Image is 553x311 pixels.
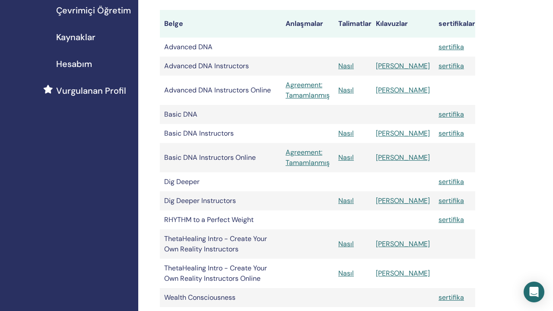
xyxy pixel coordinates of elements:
[160,10,281,38] th: Belge
[439,110,464,119] a: sertifika
[338,196,354,205] a: Nasıl
[56,57,92,70] span: Hesabım
[338,153,354,162] a: Nasıl
[160,229,281,259] td: ThetaHealing Intro - Create Your Own Reality Instructors
[376,196,430,205] a: [PERSON_NAME]
[439,177,464,186] a: sertifika
[56,84,126,97] span: Vurgulanan Profil
[338,239,354,248] a: Nasıl
[439,293,464,302] a: sertifika
[439,42,464,51] a: sertifika
[439,61,464,70] a: sertifika
[338,86,354,95] a: Nasıl
[376,129,430,138] a: [PERSON_NAME]
[160,38,281,57] td: Advanced DNA
[376,86,430,95] a: [PERSON_NAME]
[439,215,464,224] a: sertifika
[372,10,434,38] th: Kılavuzlar
[376,153,430,162] a: [PERSON_NAME]
[524,282,544,302] div: Open Intercom Messenger
[160,191,281,210] td: Dig Deeper Instructors
[338,269,354,278] a: Nasıl
[160,172,281,191] td: Dig Deeper
[160,143,281,172] td: Basic DNA Instructors Online
[334,10,372,38] th: Talimatlar
[376,239,430,248] a: [PERSON_NAME]
[160,210,281,229] td: RHYTHM to a Perfect Weight
[160,124,281,143] td: Basic DNA Instructors
[56,4,131,17] span: Çevrimiçi Öğretim
[160,259,281,288] td: ThetaHealing Intro - Create Your Own Reality Instructors Online
[160,76,281,105] td: Advanced DNA Instructors Online
[439,129,464,138] a: sertifika
[434,10,475,38] th: sertifikalar
[281,10,334,38] th: Anlaşmalar
[160,105,281,124] td: Basic DNA
[160,57,281,76] td: Advanced DNA Instructors
[286,80,330,101] a: Agreement: Tamamlanmış
[376,269,430,278] a: [PERSON_NAME]
[338,129,354,138] a: Nasıl
[56,31,95,44] span: Kaynaklar
[286,147,330,168] a: Agreement: Tamamlanmış
[439,196,464,205] a: sertifika
[376,61,430,70] a: [PERSON_NAME]
[338,61,354,70] a: Nasıl
[160,288,281,307] td: Wealth Consciousness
